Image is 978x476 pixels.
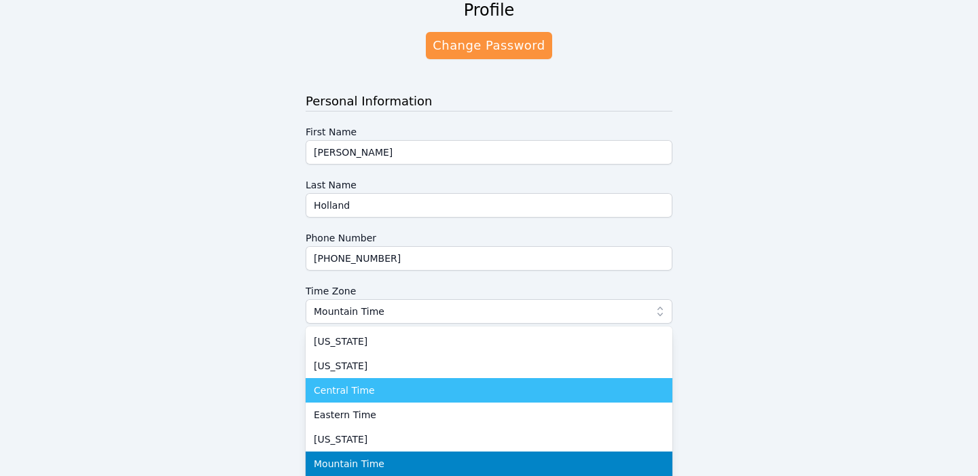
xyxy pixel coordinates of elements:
[426,32,551,59] a: Change Password
[306,92,672,112] h3: Personal Information
[306,279,672,299] label: Time Zone
[314,408,376,422] span: Eastern Time
[314,359,367,373] span: [US_STATE]
[314,384,375,397] span: Central Time
[306,173,672,193] label: Last Name
[306,299,672,324] button: Mountain Time
[314,432,367,446] span: [US_STATE]
[314,335,367,348] span: [US_STATE]
[314,457,384,471] span: Mountain Time
[306,120,672,140] label: First Name
[306,226,672,246] label: Phone Number
[314,303,384,320] span: Mountain Time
